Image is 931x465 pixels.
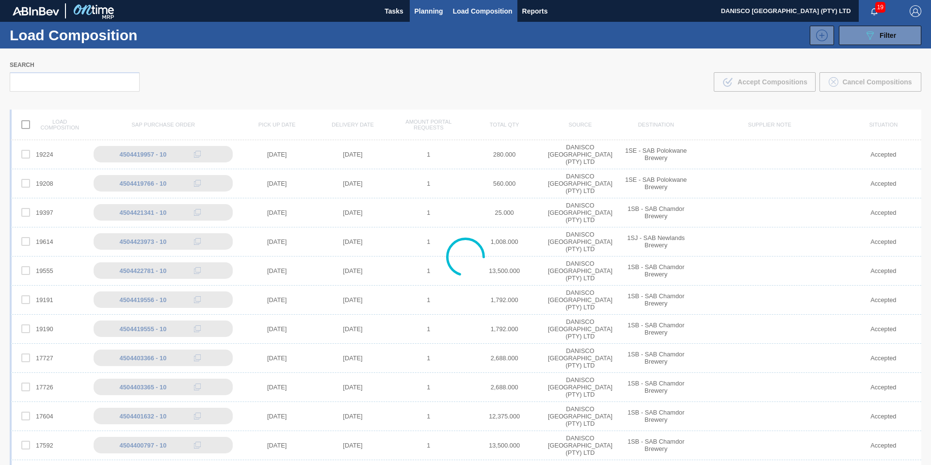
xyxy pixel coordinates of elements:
span: Reports [522,5,548,17]
img: TNhmsLtSVTkK8tSr43FrP2fwEKptu5GPRR3wAAAABJRU5ErkJggg== [13,7,59,16]
h1: Load Composition [10,30,170,41]
span: 19 [875,2,885,13]
span: Tasks [384,5,405,17]
button: Notifications [859,4,890,18]
span: Planning [415,5,443,17]
div: New Load Composition [805,26,834,45]
button: Filter [839,26,921,45]
span: Filter [880,32,896,39]
span: Load Composition [453,5,513,17]
img: Logout [910,5,921,17]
